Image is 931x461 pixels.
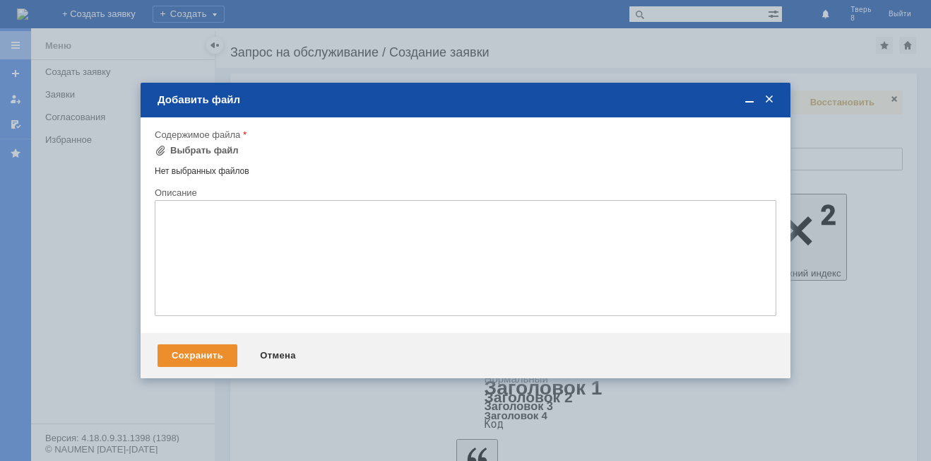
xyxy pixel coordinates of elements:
[742,93,757,106] span: Свернуть (Ctrl + M)
[762,93,776,106] span: Закрыть
[170,145,239,156] div: Выбрать файл
[6,6,206,17] div: добрый вечер ,прошу убрать оч
[155,161,776,177] div: Нет выбранных файлов
[155,130,773,139] div: Содержимое файла
[158,93,776,106] div: Добавить файл
[155,188,773,197] div: Описание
